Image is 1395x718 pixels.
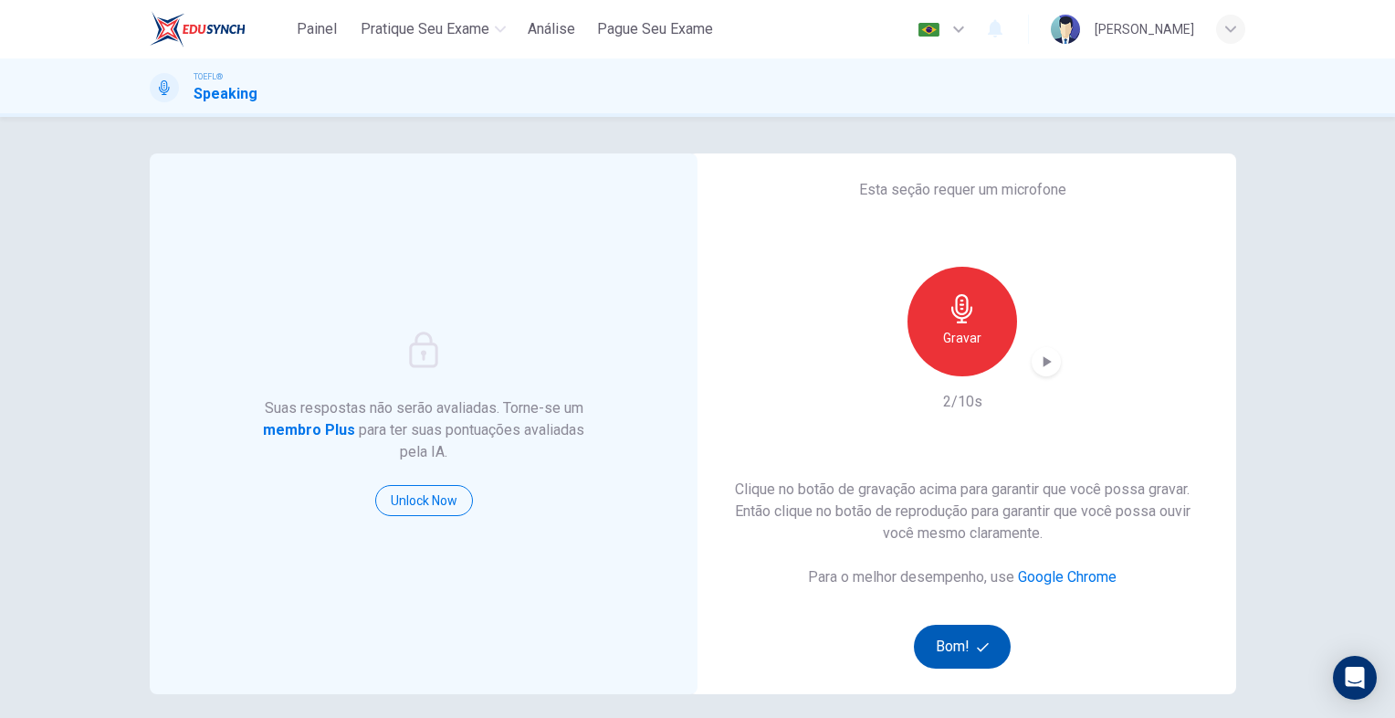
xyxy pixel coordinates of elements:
[297,18,337,40] span: Painel
[859,179,1066,201] h6: Esta seção requer um microfone
[361,18,489,40] span: Pratique seu exame
[1095,18,1194,40] div: [PERSON_NAME]
[520,13,582,46] button: Análise
[918,23,940,37] img: pt
[194,70,223,83] span: TOEFL®
[353,13,513,46] button: Pratique seu exame
[194,83,257,105] h1: Speaking
[1018,568,1117,586] a: Google Chrome
[150,11,246,48] img: EduSynch logo
[528,18,575,40] span: Análise
[1051,15,1080,44] img: Profile picture
[943,327,981,349] h6: Gravar
[263,421,355,438] strong: membro Plus
[808,566,1117,588] h6: Para o melhor desempenho, use
[943,391,982,413] h6: 2/10s
[590,13,720,46] button: Pague Seu Exame
[375,485,473,516] button: Unlock Now
[288,13,346,46] button: Painel
[1333,656,1377,700] div: Open Intercom Messenger
[597,18,713,40] span: Pague Seu Exame
[907,267,1017,376] button: Gravar
[718,479,1207,544] h6: Clique no botão de gravação acima para garantir que você possa gravar. Então clique no botão de r...
[914,625,1012,669] button: Bom!
[150,11,288,48] a: EduSynch logo
[259,397,589,463] h6: Suas respostas não serão avaliadas. Torne-se um para ter suas pontuações avaliadas pela IA.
